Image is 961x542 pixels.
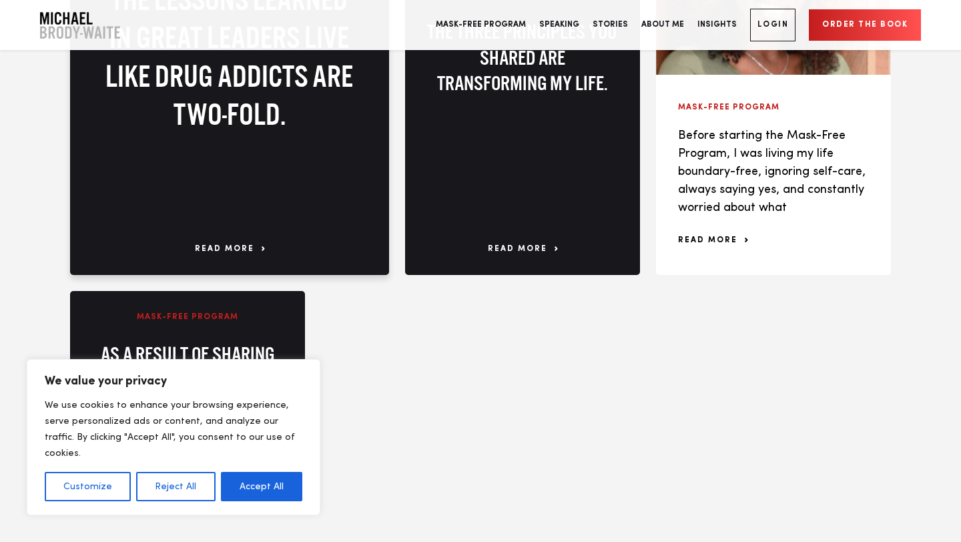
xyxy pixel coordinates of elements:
[40,12,120,39] img: Company Logo
[136,472,215,501] button: Reject All
[45,397,302,461] p: We use cookies to enhance your browsing experience, serve personalized ads or content, and analyz...
[137,311,238,323] p: Mask-Free Program
[92,341,283,444] h4: As a result of sharing my unique perspective, our company saved over 20 hours of time.
[427,19,618,95] a: The three principles you shared are transforming my life. read more
[40,12,120,39] a: Company Logo Company Logo
[750,9,796,41] a: Login
[678,101,869,113] p: Mask-Free Program
[195,243,264,255] span: read more
[45,472,131,501] button: Customize
[27,359,320,515] div: We value your privacy
[427,19,618,95] h4: The three principles you shared are transforming my life.
[45,373,302,389] p: We value your privacy
[221,472,302,501] button: Accept All
[92,341,283,444] a: Mask-Free Program As a result of sharing my unique perspective, our company saved over 20 hours o...
[678,127,869,217] p: Before starting the Mask-Free Program, I was living my life boundary-free, ignoring self-care, al...
[809,9,921,41] a: Order the book
[488,243,557,255] span: read more
[678,236,747,244] span: read more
